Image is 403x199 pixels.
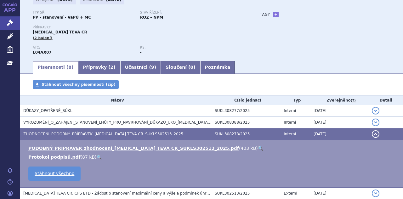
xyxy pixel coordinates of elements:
[28,155,81,160] a: Protokol podpisů.pdf
[212,105,281,117] td: SUKL308277/2025
[33,46,134,50] p: ATC:
[33,15,91,20] strong: PP - stanovení - VaPÚ + MC
[372,107,379,114] button: detail
[369,96,403,105] th: Detail
[140,46,241,50] p: RS:
[284,108,296,113] span: Interní
[310,117,369,128] td: [DATE]
[28,145,397,151] li: ( )
[42,82,116,87] span: Stáhnout všechny písemnosti (zip)
[120,61,161,74] a: Účastníci (9)
[20,96,212,105] th: Název
[273,12,279,17] a: +
[212,128,281,140] td: SUKL308278/2025
[310,105,369,117] td: [DATE]
[33,11,134,15] p: Typ SŘ:
[284,120,296,125] span: Interní
[351,98,356,103] abbr: (?)
[28,146,239,151] a: PODOBNÝ PŘÍPRAVEK zhodnocení_[MEDICAL_DATA] TEVA CR_SUKLS302513_2025.pdf
[68,65,71,70] span: 8
[212,117,281,128] td: SUKL308388/2025
[372,190,379,197] button: detail
[140,11,241,15] p: Stav řízení:
[82,155,95,160] span: 87 kB
[212,96,281,105] th: Číslo jednací
[23,191,219,196] span: DIMETHYL FUMARATE TEVA CR, CPS ETD - Žádost o stanovení maximální ceny a výše a podmínek úhrady LP
[33,30,87,34] span: [MEDICAL_DATA] TEVA CR
[241,146,256,151] span: 403 kB
[260,11,270,18] h3: Tagy
[310,128,369,140] td: [DATE]
[140,15,163,20] strong: ROZ – NPM
[284,191,297,196] span: Externí
[33,80,119,89] a: Stáhnout všechny písemnosti (zip)
[78,61,120,74] a: Přípravky (2)
[33,50,52,55] strong: DIMETHYL-FUMARÁT
[33,26,247,29] p: Přípravky:
[284,132,296,136] span: Interní
[151,65,154,70] span: 9
[372,119,379,126] button: detail
[96,155,102,160] a: 🔍
[140,50,142,55] strong: -
[33,61,78,74] a: Písemnosti (8)
[190,65,193,70] span: 0
[372,130,379,138] button: detail
[28,154,397,160] li: ( )
[310,96,369,105] th: Zveřejněno
[23,120,253,125] span: VYROZUMĚNÍ_O_ZAHÁJENÍ_STANOVENÍ_LHŮTY_PRO_NAVRHOVÁNÍ_DŮKAZŮ_UKO_DIMETHYL FUMARATE TEVA CR_SUKLS30251
[23,132,183,136] span: ZHODNOCENÍ_PODOBNÝ_PŘÍPRAVEK_DIMETHYL FUMARATE TEVA CR_SUKLS302513_2025
[281,96,310,105] th: Typ
[161,61,200,74] a: Sloučení (0)
[28,167,81,181] a: Stáhnout všechno
[23,108,72,113] span: DŮKAZY_OPATŘENÉ_SÚKL
[200,61,235,74] a: Poznámka
[33,36,53,40] span: (2 balení)
[111,65,114,70] span: 2
[258,146,263,151] a: 🔍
